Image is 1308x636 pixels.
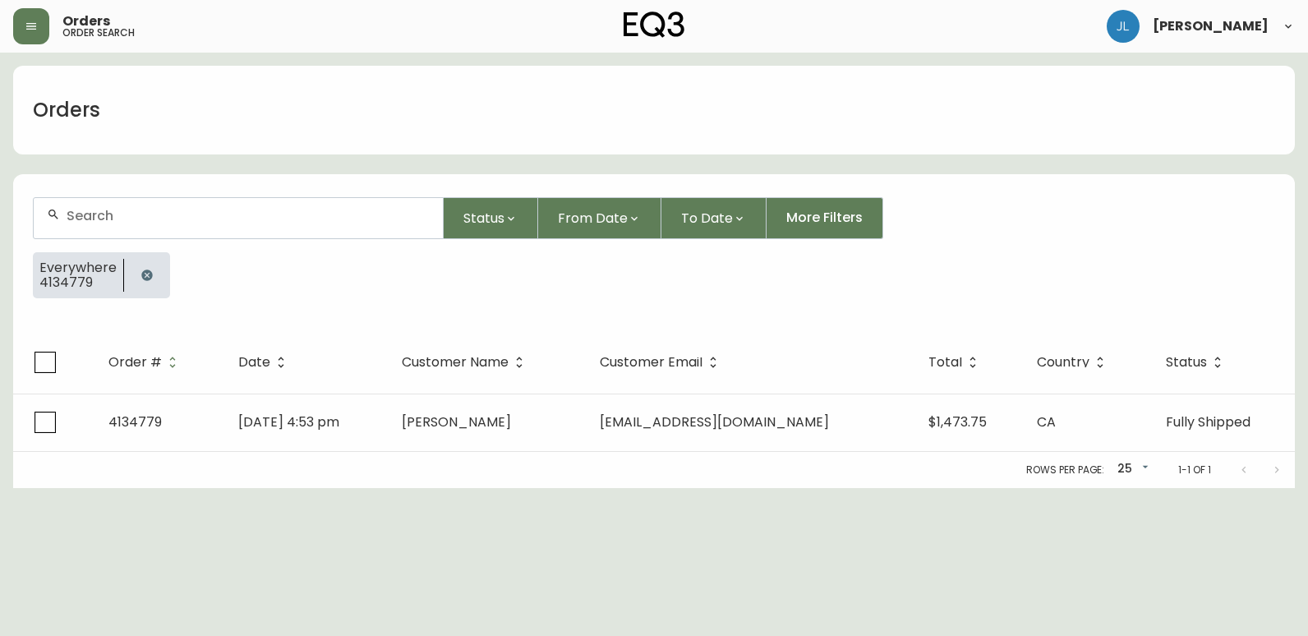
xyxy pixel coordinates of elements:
[402,357,509,367] span: Customer Name
[786,209,863,227] span: More Filters
[402,355,530,370] span: Customer Name
[681,208,733,228] span: To Date
[1026,463,1104,477] p: Rows per page:
[1037,412,1056,431] span: CA
[463,208,504,228] span: Status
[33,96,100,124] h1: Orders
[67,208,430,224] input: Search
[928,355,983,370] span: Total
[767,197,883,239] button: More Filters
[444,197,538,239] button: Status
[39,275,117,290] span: 4134779
[600,357,702,367] span: Customer Email
[108,355,183,370] span: Order #
[62,15,110,28] span: Orders
[62,28,135,38] h5: order search
[108,357,162,367] span: Order #
[600,355,724,370] span: Customer Email
[1037,355,1111,370] span: Country
[1166,357,1207,367] span: Status
[1153,20,1269,33] span: [PERSON_NAME]
[1107,10,1140,43] img: 1c9c23e2a847dab86f8017579b61559c
[1178,463,1211,477] p: 1-1 of 1
[238,357,270,367] span: Date
[928,412,987,431] span: $1,473.75
[1111,456,1152,483] div: 25
[238,412,339,431] span: [DATE] 4:53 pm
[558,208,628,228] span: From Date
[39,260,117,275] span: Everywhere
[600,412,829,431] span: [EMAIL_ADDRESS][DOMAIN_NAME]
[1166,412,1250,431] span: Fully Shipped
[538,197,661,239] button: From Date
[238,355,292,370] span: Date
[108,412,162,431] span: 4134779
[661,197,767,239] button: To Date
[1037,357,1089,367] span: Country
[928,357,962,367] span: Total
[402,412,511,431] span: [PERSON_NAME]
[624,12,684,38] img: logo
[1166,355,1228,370] span: Status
